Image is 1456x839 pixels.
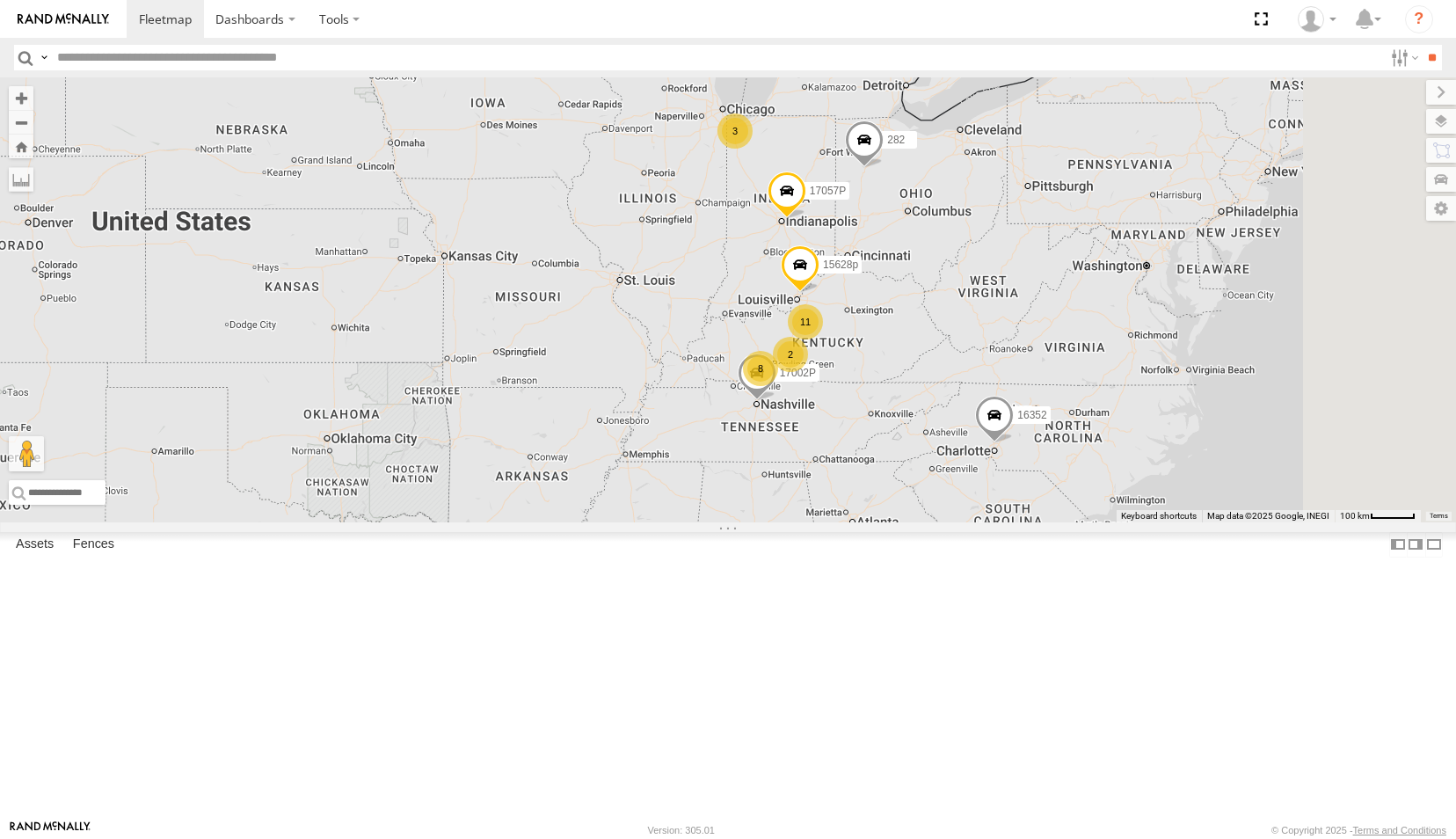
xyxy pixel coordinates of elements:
[1353,825,1446,835] a: Terms and Conditions
[1384,45,1422,70] label: Search Filter Options
[743,351,778,386] div: 8
[37,45,51,70] label: Search Query
[887,135,905,147] span: 282
[780,367,816,379] span: 17002P
[9,135,33,158] button: Zoom Home
[773,337,808,372] div: 2
[1389,532,1407,558] label: Dock Summary Table to the Left
[7,532,62,557] label: Assets
[1425,532,1443,558] label: Hide Summary Table
[9,436,44,471] button: Drag Pegman onto the map to open Street View
[823,259,858,272] span: 15628p
[1292,6,1343,33] div: Paul Withrow
[1340,511,1370,521] span: 100 km
[9,110,33,135] button: Zoom out
[9,167,33,192] label: Measure
[717,113,753,149] div: 3
[18,13,109,26] img: rand-logo.svg
[1017,409,1046,421] span: 16352
[1121,510,1197,522] button: Keyboard shortcuts
[648,825,715,835] div: Version: 305.01
[1426,196,1456,221] label: Map Settings
[1335,510,1421,522] button: Map Scale: 100 km per 48 pixels
[64,532,123,557] label: Fences
[1271,825,1446,835] div: © Copyright 2025 -
[810,185,846,197] span: 17057P
[10,821,91,839] a: Visit our Website
[788,304,823,339] div: 11
[1405,5,1433,33] i: ?
[9,86,33,110] button: Zoom in
[1207,511,1329,521] span: Map data ©2025 Google, INEGI
[1407,532,1424,558] label: Dock Summary Table to the Right
[1430,513,1448,520] a: Terms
